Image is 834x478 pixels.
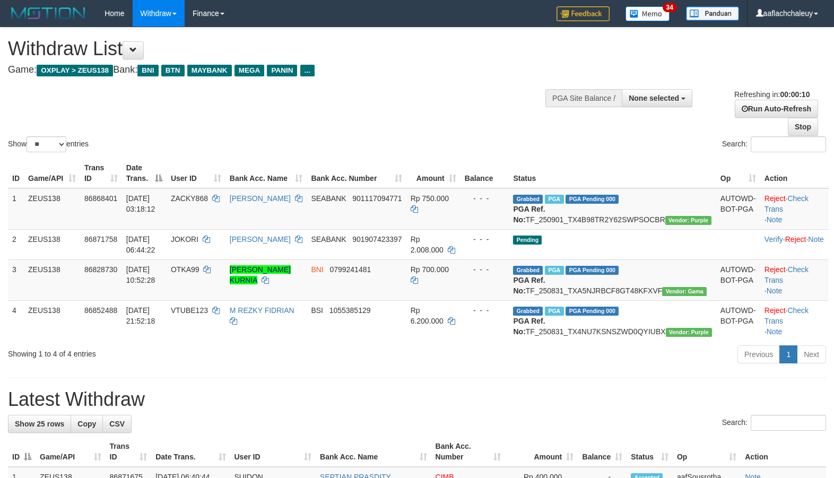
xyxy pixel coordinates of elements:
span: Vendor URL: https://trx31.1velocity.biz [662,287,707,296]
span: None selected [629,94,679,102]
span: JOKORI [171,235,198,244]
div: Showing 1 to 4 of 4 entries [8,344,340,359]
span: BSI [311,306,323,315]
a: M REZKY FIDRIAN [230,306,294,315]
th: User ID: activate to sort column ascending [230,437,316,467]
span: PGA Pending [566,307,619,316]
span: BNI [311,265,323,274]
th: Game/API: activate to sort column ascending [24,158,80,188]
span: Rp 2.008.000 [411,235,444,254]
img: MOTION_logo.png [8,5,89,21]
span: BNI [137,65,158,76]
th: User ID: activate to sort column ascending [167,158,225,188]
span: Marked by aaftrukkakada [545,195,563,204]
b: PGA Ref. No: [513,276,545,295]
span: 86828730 [84,265,117,274]
th: Action [760,158,829,188]
span: 86871758 [84,235,117,244]
a: Check Trans [765,306,809,325]
span: [DATE] 06:44:22 [126,235,155,254]
th: Amount: activate to sort column ascending [505,437,578,467]
a: Next [797,345,826,363]
a: Reject [765,306,786,315]
td: TF_250901_TX4B98TR2Y62SWPSOCBR [509,188,716,230]
span: Copy [77,420,96,428]
a: Reject [765,265,786,274]
td: TF_250831_TXA5NJRBCF8GT48KFXVF [509,259,716,300]
a: Note [767,327,783,336]
span: VTUBE123 [171,306,208,315]
span: Rp 700.000 [411,265,449,274]
span: 86852488 [84,306,117,315]
a: 1 [779,345,797,363]
td: · · [760,229,829,259]
span: SEABANK [311,235,346,244]
th: Game/API: activate to sort column ascending [36,437,106,467]
span: Vendor URL: https://trx4.1velocity.biz [665,216,711,225]
input: Search: [751,415,826,431]
span: 34 [663,3,677,12]
span: Grabbed [513,195,543,204]
a: Reject [785,235,806,244]
span: Copy 1055385129 to clipboard [329,306,371,315]
span: ZACKY868 [171,194,208,203]
a: [PERSON_NAME] [230,194,291,203]
label: Show entries [8,136,89,152]
th: Op: activate to sort column ascending [673,437,741,467]
span: Grabbed [513,307,543,316]
td: 4 [8,300,24,341]
td: ZEUS138 [24,229,80,259]
a: Previous [737,345,780,363]
span: ... [300,65,315,76]
th: Trans ID: activate to sort column ascending [106,437,152,467]
a: [PERSON_NAME] [230,235,291,244]
td: ZEUS138 [24,300,80,341]
th: ID: activate to sort column descending [8,437,36,467]
span: PGA Pending [566,195,619,204]
span: Refreshing in: [734,90,810,99]
span: Rp 750.000 [411,194,449,203]
th: Date Trans.: activate to sort column descending [122,158,167,188]
span: Copy 901907423397 to clipboard [352,235,402,244]
td: · · [760,188,829,230]
button: None selected [622,89,692,107]
a: CSV [102,415,132,433]
h1: Latest Withdraw [8,389,826,410]
th: Balance: activate to sort column ascending [578,437,627,467]
td: AUTOWD-BOT-PGA [716,188,760,230]
th: Bank Acc. Name: activate to sort column ascending [225,158,307,188]
span: SEABANK [311,194,346,203]
a: [PERSON_NAME] KURNIA [230,265,291,284]
a: Run Auto-Refresh [735,100,818,118]
th: ID [8,158,24,188]
td: · · [760,259,829,300]
td: AUTOWD-BOT-PGA [716,300,760,341]
img: panduan.png [686,6,739,21]
select: Showentries [27,136,66,152]
span: [DATE] 10:52:28 [126,265,155,284]
th: Trans ID: activate to sort column ascending [80,158,122,188]
label: Search: [722,136,826,152]
strong: 00:00:10 [780,90,810,99]
h4: Game: Bank: [8,65,545,75]
h1: Withdraw List [8,38,545,59]
a: Note [808,235,824,244]
span: OXPLAY > ZEUS138 [37,65,113,76]
span: BTN [161,65,185,76]
a: Stop [788,118,818,136]
a: Show 25 rows [8,415,71,433]
a: Verify [765,235,783,244]
a: Note [767,286,783,295]
th: Status [509,158,716,188]
span: Copy 901117094771 to clipboard [352,194,402,203]
a: Note [767,215,783,224]
span: [DATE] 03:18:12 [126,194,155,213]
span: Pending [513,236,542,245]
div: - - - [465,305,505,316]
span: 86868401 [84,194,117,203]
td: AUTOWD-BOT-PGA [716,259,760,300]
th: Bank Acc. Name: activate to sort column ascending [316,437,431,467]
th: Amount: activate to sort column ascending [406,158,461,188]
span: Show 25 rows [15,420,64,428]
input: Search: [751,136,826,152]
